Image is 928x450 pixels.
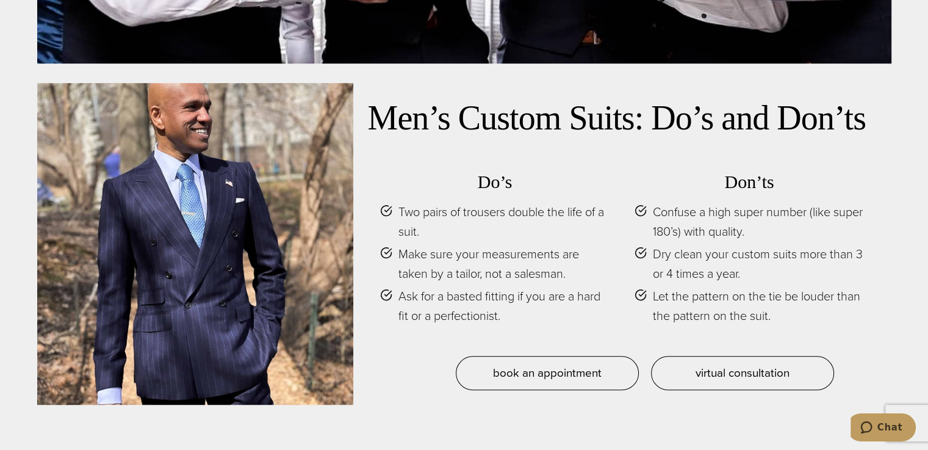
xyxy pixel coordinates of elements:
[456,356,639,390] a: book an appointment
[696,364,790,382] span: virtual consultation
[398,244,610,283] span: Make sure your measurements are taken by a tailor, not a salesman.
[651,356,834,390] a: virtual consultation
[398,286,610,325] span: Ask for a basted fitting if you are a hard fit or a perfectionist.
[398,202,610,241] span: Two pairs of trousers double the life of a suit.
[851,413,916,444] iframe: Opens a widget where you can chat to one of our agents
[493,364,602,382] span: book an appointment
[368,98,877,139] h2: Men’s Custom Suits: Do’s and Don’ts
[635,171,865,193] h3: Don’ts
[653,244,865,283] span: Dry clean your custom suits more than 3 or 4 times a year.
[653,286,865,325] span: Let the pattern on the tie be louder than the pattern on the suit.
[653,202,865,241] span: Confuse a high super number (like super 180’s) with quality.
[380,171,610,193] h3: Do’s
